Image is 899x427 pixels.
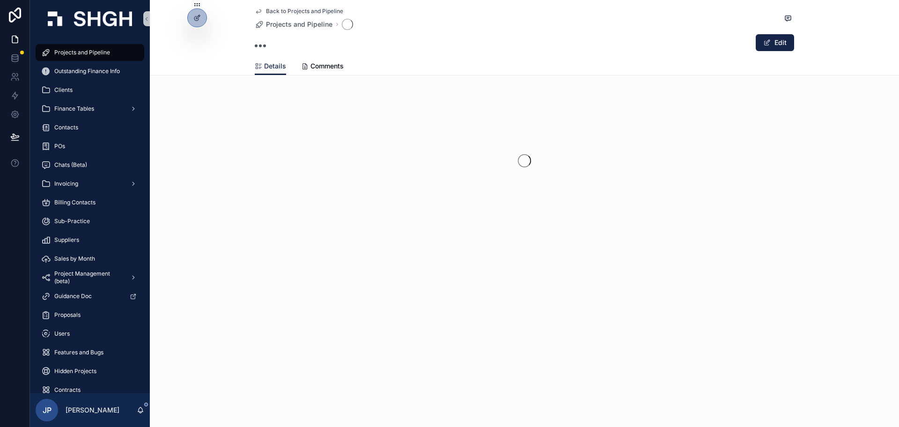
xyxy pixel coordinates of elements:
span: Hidden Projects [54,367,96,375]
a: Back to Projects and Pipeline [255,7,343,15]
span: Proposals [54,311,81,319]
a: Users [36,325,144,342]
a: Billing Contacts [36,194,144,211]
span: Clients [54,86,73,94]
a: Details [255,58,286,75]
span: Contacts [54,124,78,131]
a: Suppliers [36,232,144,248]
a: Comments [301,58,344,76]
span: Sales by Month [54,255,95,262]
a: Guidance Doc [36,288,144,305]
a: Invoicing [36,175,144,192]
span: Users [54,330,70,337]
span: POs [54,142,65,150]
span: Finance Tables [54,105,94,112]
a: Contacts [36,119,144,136]
span: Sub-Practice [54,217,90,225]
a: Finance Tables [36,100,144,117]
span: Invoicing [54,180,78,187]
span: JP [43,405,52,416]
a: Hidden Projects [36,363,144,380]
a: Projects and Pipeline [255,20,332,29]
div: scrollable content [30,37,150,393]
a: POs [36,138,144,155]
a: Features and Bugs [36,344,144,361]
img: App logo [48,11,132,26]
a: Outstanding Finance Info [36,63,144,80]
span: Details [264,61,286,71]
span: Suppliers [54,236,79,244]
a: Clients [36,82,144,98]
a: Project Management (beta) [36,269,144,286]
span: Comments [310,61,344,71]
a: Contracts [36,382,144,398]
span: Project Management (beta) [54,270,123,285]
span: Billing Contacts [54,199,96,206]
a: Sub-Practice [36,213,144,230]
span: Features and Bugs [54,349,103,356]
span: Chats (Beta) [54,161,87,169]
span: Projects and Pipeline [266,20,332,29]
a: Sales by Month [36,250,144,267]
span: Projects and Pipeline [54,49,110,56]
span: Contracts [54,386,81,394]
button: Edit [756,34,794,51]
span: Back to Projects and Pipeline [266,7,343,15]
span: Outstanding Finance Info [54,67,120,75]
span: Guidance Doc [54,292,92,300]
a: Chats (Beta) [36,157,144,173]
p: [PERSON_NAME] [66,405,119,415]
a: Proposals [36,307,144,323]
a: Projects and Pipeline [36,44,144,61]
